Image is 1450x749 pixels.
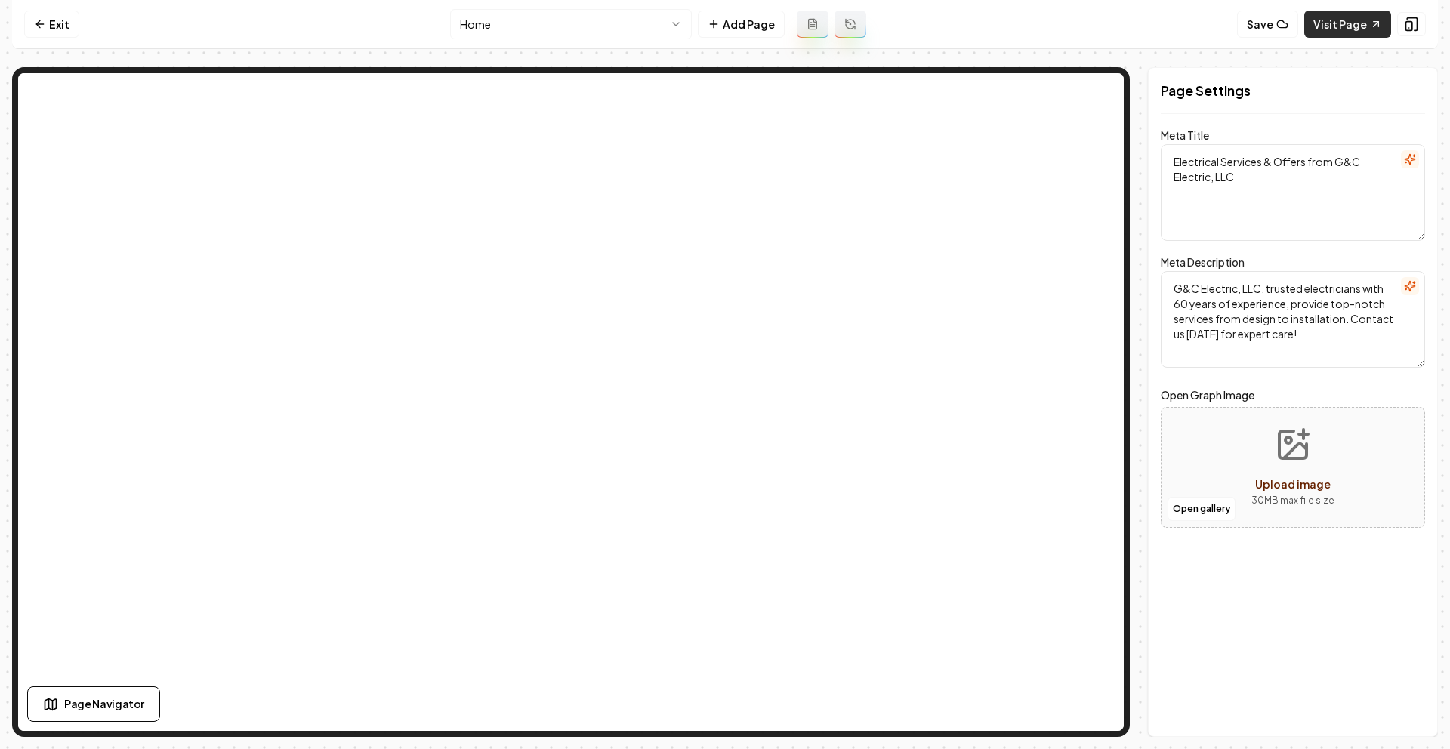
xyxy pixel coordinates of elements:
a: Exit [24,11,79,38]
button: Add admin page prompt [797,11,828,38]
button: Page Navigator [27,686,160,722]
label: Meta Title [1161,128,1209,142]
button: Upload image [1239,415,1347,520]
span: Upload image [1255,477,1331,491]
p: 30 MB max file size [1251,493,1334,508]
button: Save [1237,11,1298,38]
label: Meta Description [1161,255,1245,269]
button: Add Page [698,11,785,38]
button: Regenerate page [835,11,866,38]
span: Page Navigator [64,696,144,712]
button: Open gallery [1168,497,1236,521]
label: Open Graph Image [1161,386,1425,404]
a: Visit Page [1304,11,1391,38]
h2: Page Settings [1161,80,1425,101]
